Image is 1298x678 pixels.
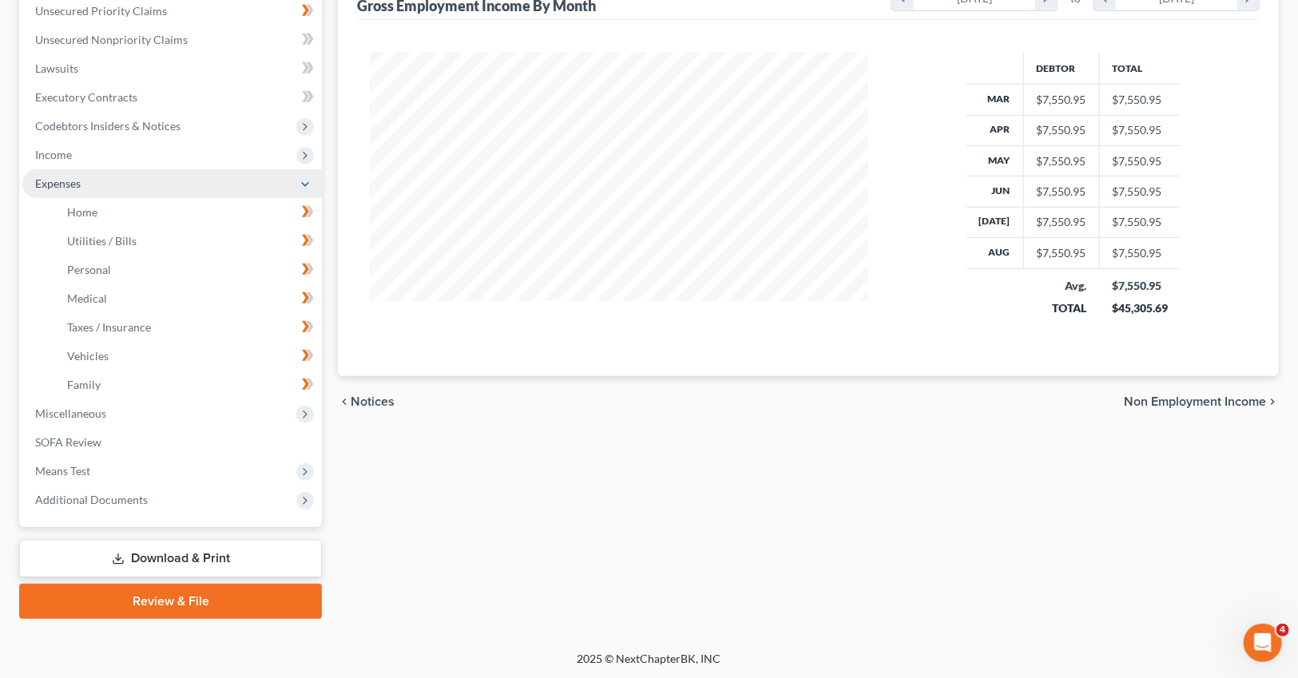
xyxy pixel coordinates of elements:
span: Notices [351,395,395,408]
span: Additional Documents [35,493,148,506]
span: Income [35,148,72,161]
span: Non Employment Income [1124,395,1266,408]
span: Lawsuits [35,61,78,75]
span: SOFA Review [35,435,101,449]
span: Means Test [35,464,90,478]
i: chevron_left [338,395,351,408]
div: $7,550.95 [1037,153,1086,169]
a: Executory Contracts [22,83,322,112]
a: Unsecured Nonpriority Claims [22,26,322,54]
td: $7,550.95 [1099,115,1181,145]
div: $7,550.95 [1037,245,1086,261]
span: 4 [1276,624,1289,636]
td: $7,550.95 [1099,145,1181,176]
span: Vehicles [67,349,109,363]
span: Unsecured Priority Claims [35,4,167,18]
a: Taxes / Insurance [54,313,322,342]
span: Expenses [35,176,81,190]
th: [DATE] [967,207,1024,237]
a: Lawsuits [22,54,322,83]
a: Utilities / Bills [54,227,322,256]
td: $7,550.95 [1099,176,1181,207]
div: $45,305.69 [1112,300,1168,316]
th: Debtor [1023,52,1099,84]
td: $7,550.95 [1099,207,1181,237]
span: Personal [67,263,111,276]
span: Medical [67,291,107,305]
th: May [967,145,1024,176]
span: Codebtors Insiders & Notices [35,119,181,133]
a: Vehicles [54,342,322,371]
a: Download & Print [19,540,322,577]
div: TOTAL [1036,300,1086,316]
a: Medical [54,284,322,313]
span: Unsecured Nonpriority Claims [35,33,188,46]
i: chevron_right [1266,395,1279,408]
div: $7,550.95 [1037,214,1086,230]
a: Home [54,198,322,227]
td: $7,550.95 [1099,238,1181,268]
th: Mar [967,85,1024,115]
span: Utilities / Bills [67,234,137,248]
a: Personal [54,256,322,284]
th: Apr [967,115,1024,145]
button: chevron_left Notices [338,395,395,408]
th: Jun [967,176,1024,207]
span: Miscellaneous [35,406,106,420]
div: $7,550.95 [1112,278,1168,294]
div: $7,550.95 [1037,122,1086,138]
span: Home [67,205,97,219]
div: Avg. [1036,278,1086,294]
span: Family [67,378,101,391]
th: Total [1099,52,1181,84]
iframe: Intercom live chat [1244,624,1282,662]
th: Aug [967,238,1024,268]
div: $7,550.95 [1037,184,1086,200]
td: $7,550.95 [1099,85,1181,115]
div: $7,550.95 [1037,92,1086,108]
span: Executory Contracts [35,90,137,104]
a: SOFA Review [22,428,322,457]
span: Taxes / Insurance [67,320,151,334]
a: Review & File [19,584,322,619]
a: Family [54,371,322,399]
button: Non Employment Income chevron_right [1124,395,1279,408]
